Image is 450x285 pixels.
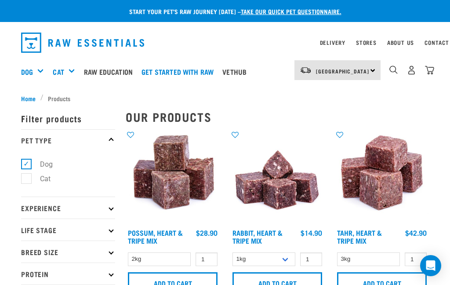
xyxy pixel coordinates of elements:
span: Home [21,94,36,103]
p: Filter products [21,107,115,129]
img: Raw Essentials Logo [21,33,144,53]
a: Possum, Heart & Tripe Mix [128,230,183,242]
a: Get started with Raw [139,54,220,89]
a: About Us [387,41,414,44]
p: Breed Size [21,241,115,263]
a: Stores [356,41,377,44]
span: [GEOGRAPHIC_DATA] [316,69,369,73]
input: 1 [405,252,427,266]
input: 1 [196,252,218,266]
a: Dog [21,66,33,77]
a: Tahr, Heart & Tripe Mix [337,230,382,242]
a: Contact [425,41,449,44]
input: 1 [300,252,322,266]
a: Delivery [320,41,345,44]
div: $14.90 [301,229,322,237]
nav: dropdown navigation [14,29,436,56]
a: Home [21,94,40,103]
div: $28.90 [196,229,218,237]
a: Raw Education [82,54,139,89]
div: $42.90 [405,229,427,237]
p: Experience [21,197,115,219]
p: Protein [21,263,115,285]
img: home-icon-1@2x.png [389,66,398,74]
img: 1175 Rabbit Heart Tripe Mix 01 [230,130,324,224]
a: Vethub [220,54,253,89]
div: Open Intercom Messenger [420,255,441,276]
img: user.png [407,66,416,75]
p: Pet Type [21,129,115,151]
img: 1067 Possum Heart Tripe Mix 01 [126,130,220,224]
img: Tahr Heart Tripe Mix 01 [335,130,429,224]
p: Life Stage [21,219,115,241]
a: take our quick pet questionnaire. [241,10,341,13]
label: Dog [26,159,56,170]
img: van-moving.png [300,66,312,74]
label: Cat [26,173,54,184]
a: Rabbit, Heart & Tripe Mix [232,230,283,242]
nav: breadcrumbs [21,94,429,103]
h2: Our Products [126,110,429,124]
img: home-icon@2x.png [425,66,434,75]
a: Cat [53,66,64,77]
